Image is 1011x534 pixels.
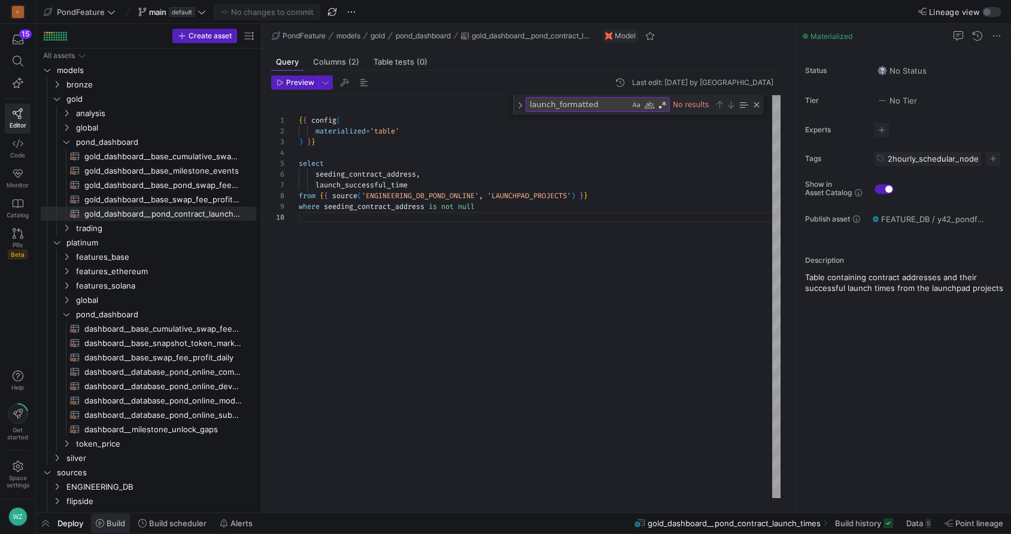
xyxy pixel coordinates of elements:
span: dashboard__base_cumulative_swap_fee_daily​​​​​​​​​​ [84,322,242,336]
span: Build [107,518,125,528]
span: dashboard__database_pond_online_competitions​​​​​​​​​​ [84,365,242,379]
div: No results [672,97,713,112]
a: Catalog [5,193,31,223]
div: 7 [271,180,284,190]
img: No status [878,66,887,75]
span: ENGINEERING_DB [66,480,254,494]
a: dashboard__milestone_unlock_gaps​​​​​​​​​​ [41,422,256,436]
img: undefined [605,32,612,40]
div: Press SPACE to select this row. [41,221,256,235]
button: No statusNo Status [875,63,930,78]
div: Press SPACE to select this row. [41,480,256,494]
span: pond_dashboard [396,32,451,40]
span: gold_dashboard__base_swap_fee_profit_daily​​​​​​​​​​ [84,193,242,207]
div: Press SPACE to select this row. [41,379,256,393]
span: Create asset [189,32,232,40]
div: 10 [271,212,284,223]
span: ) [299,137,303,147]
div: 5 [925,518,931,528]
button: Build [90,513,130,533]
span: Help [10,384,25,391]
span: Tags [805,154,865,163]
span: seeding_contract_address [315,169,416,179]
div: Press SPACE to select this row. [41,408,256,422]
div: Press SPACE to select this row. [41,106,256,120]
div: 9 [271,201,284,212]
span: { [299,116,303,125]
button: maindefault [135,4,209,20]
span: 'ENGINEERING_DB_POND_ONLINE' [362,191,479,201]
div: WZ [8,507,28,526]
div: Press SPACE to select this row. [41,63,256,77]
button: gold_dashboard__pond_contract_launch_times [458,29,596,43]
span: dashboard__base_swap_fee_profit_daily​​​​​​​​​​ [84,351,242,365]
span: Deploy [57,518,83,528]
div: 4 [271,147,284,158]
span: global [76,293,254,307]
p: Table containing contract addresses and their successful launch times from the launchpad projects [805,272,1006,293]
span: Alerts [230,518,253,528]
span: features_base [76,250,254,264]
span: default [169,7,195,17]
div: Press SPACE to select this row. [41,293,256,307]
button: Preview [271,75,318,90]
span: Tier [805,96,865,105]
span: analysis [76,107,254,120]
span: ( [336,116,341,125]
div: Press SPACE to select this row. [41,350,256,365]
span: Build history [835,518,881,528]
a: dashboard__database_pond_online_competitions​​​​​​​​​​ [41,365,256,379]
span: where [299,202,320,211]
span: Status [805,66,865,75]
div: Press SPACE to select this row. [41,264,256,278]
span: seeding_contract_address [324,202,424,211]
a: gold_dashboard__base_milestone_events​​​​​​​​​​ [41,163,256,178]
span: from [299,191,315,201]
span: Point lineage [955,518,1003,528]
div: Press SPACE to select this row. [41,422,256,436]
button: PondFeature [269,29,329,43]
button: Create asset [172,29,237,43]
div: Press SPACE to select this row. [41,207,256,221]
button: PondFeature [41,4,119,20]
span: Monitor [7,181,29,189]
div: 8 [271,190,284,201]
span: materialized [315,126,366,136]
span: features_ethereum [76,265,254,278]
div: C [12,6,24,18]
a: Monitor [5,163,31,193]
span: { [324,191,328,201]
a: dashboard__database_pond_online_developers​​​​​​​​​​ [41,379,256,393]
span: gold [371,32,385,40]
a: PRsBeta [5,223,31,264]
div: 5 [271,158,284,169]
div: Next Match (Enter) [726,100,736,110]
span: Space settings [7,474,29,489]
span: silver [66,451,254,465]
div: Press SPACE to select this row. [41,77,256,92]
span: gold_dashboard__pond_contract_launch_times [648,518,821,528]
div: Press SPACE to select this row. [41,508,256,523]
span: 'LAUNCHPAD_PROJECTS' [487,191,571,201]
div: Press SPACE to select this row. [41,48,256,63]
span: features_solana [76,279,254,293]
div: Use Regular Expression (⌥⌘R) [657,99,669,111]
div: Press SPACE to select this row. [41,278,256,293]
span: (0) [417,58,427,66]
div: Press SPACE to select this row. [41,307,256,321]
button: pond_dashboard [393,29,454,43]
a: Spacesettings [5,456,31,494]
a: dashboard__base_snapshot_token_market_features​​​​​​​​​​ [41,336,256,350]
div: 15 [19,29,32,39]
div: 6 [271,169,284,180]
span: ( [357,191,362,201]
span: gold_dashboard__base_pond_swap_fee_profit​​​​​​​​​​ [84,178,242,192]
span: not [441,202,454,211]
span: gold_dashboard__base_milestone_events​​​​​​​​​​ [84,164,242,178]
span: config [311,116,336,125]
span: { [320,191,324,201]
div: 2 [271,126,284,136]
div: Press SPACE to select this row. [41,135,256,149]
span: dashboard__base_snapshot_token_market_features​​​​​​​​​​ [84,336,242,350]
span: Columns [313,58,359,66]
